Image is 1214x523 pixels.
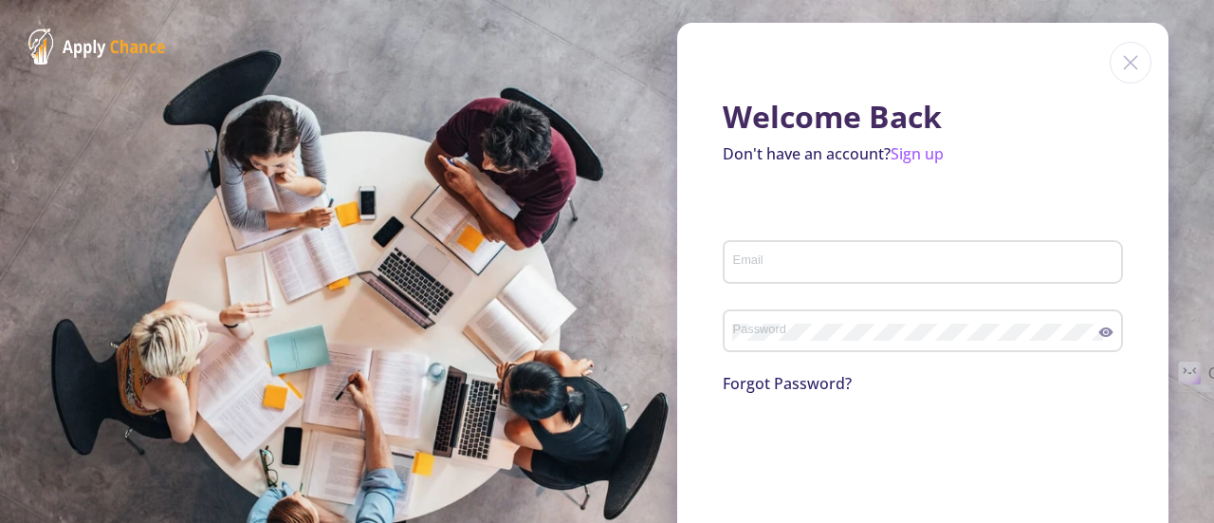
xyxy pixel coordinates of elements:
[28,28,166,65] img: ApplyChance Logo
[723,142,1123,165] p: Don't have an account?
[891,143,944,164] a: Sign up
[723,373,852,394] a: Forgot Password?
[723,418,1011,492] iframe: reCAPTCHA
[723,99,1123,135] h1: Welcome Back
[1110,42,1151,84] img: close icon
